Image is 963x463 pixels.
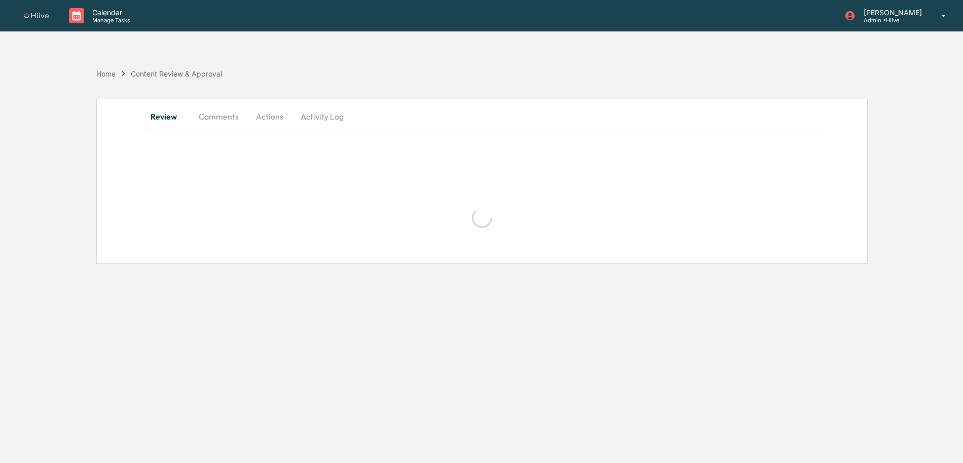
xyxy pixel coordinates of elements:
p: Admin • Hiive [856,17,927,24]
div: Home [96,69,116,78]
div: Content Review & Approval [131,69,222,78]
button: Activity Log [292,104,352,129]
img: logo [24,13,49,19]
p: Manage Tasks [84,17,135,24]
button: Actions [247,104,292,129]
button: Comments [191,104,247,129]
div: secondary tabs example [145,104,819,129]
button: Review [145,104,191,129]
p: [PERSON_NAME] [856,8,927,17]
p: Calendar [84,8,135,17]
